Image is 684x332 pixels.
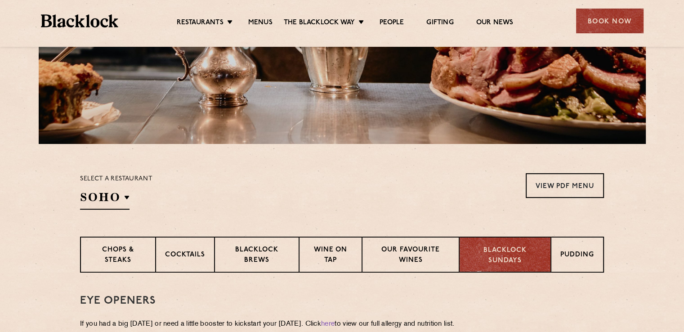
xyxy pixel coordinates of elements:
[41,14,119,27] img: BL_Textured_Logo-footer-cropped.svg
[380,18,404,28] a: People
[80,318,604,331] p: If you had a big [DATE] or need a little booster to kickstart your [DATE]. Click to view our full...
[308,245,353,266] p: Wine on Tap
[321,321,335,328] a: here
[476,18,514,28] a: Our News
[560,250,594,261] p: Pudding
[469,246,541,266] p: Blacklock Sundays
[80,173,152,185] p: Select a restaurant
[177,18,224,28] a: Restaurants
[165,250,205,261] p: Cocktails
[90,245,146,266] p: Chops & Steaks
[371,245,449,266] p: Our favourite wines
[426,18,453,28] a: Gifting
[80,189,130,210] h2: SOHO
[224,245,290,266] p: Blacklock Brews
[526,173,604,198] a: View PDF Menu
[248,18,273,28] a: Menus
[284,18,355,28] a: The Blacklock Way
[576,9,644,33] div: Book Now
[80,295,604,307] h3: Eye openers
